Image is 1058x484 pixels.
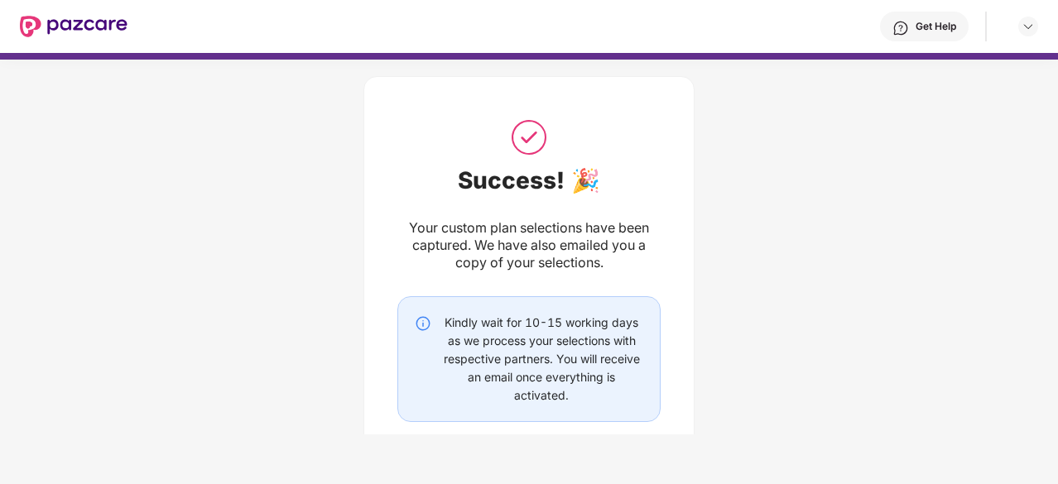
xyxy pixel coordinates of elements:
div: Your custom plan selections have been captured. We have also emailed you a copy of your selections. [397,219,661,271]
img: svg+xml;base64,PHN2ZyBpZD0iSW5mby0yMHgyMCIgeG1sbnM9Imh0dHA6Ly93d3cudzMub3JnLzIwMDAvc3ZnIiB3aWR0aD... [415,315,431,332]
div: Success! 🎉 [397,166,661,194]
img: svg+xml;base64,PHN2ZyB3aWR0aD0iNTAiIGhlaWdodD0iNTAiIHZpZXdCb3g9IjAgMCA1MCA1MCIgZmlsbD0ibm9uZSIgeG... [508,117,550,158]
img: New Pazcare Logo [20,16,127,37]
img: svg+xml;base64,PHN2ZyBpZD0iRHJvcGRvd24tMzJ4MzIiIHhtbG5zPSJodHRwOi8vd3d3LnczLm9yZy8yMDAwL3N2ZyIgd2... [1022,20,1035,33]
div: Kindly wait for 10-15 working days as we process your selections with respective partners. You wi... [440,314,643,405]
div: Get Help [916,20,956,33]
img: svg+xml;base64,PHN2ZyBpZD0iSGVscC0zMngzMiIgeG1sbnM9Imh0dHA6Ly93d3cudzMub3JnLzIwMDAvc3ZnIiB3aWR0aD... [892,20,909,36]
